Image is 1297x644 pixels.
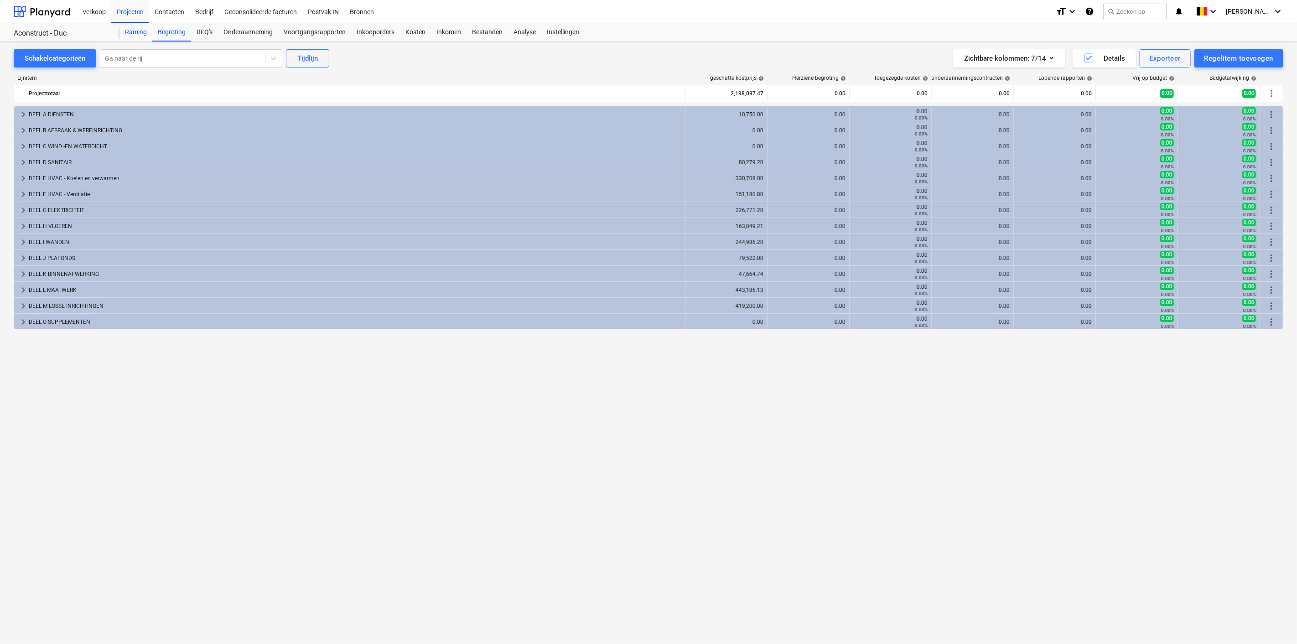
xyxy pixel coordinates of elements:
[689,159,763,166] div: 80,279.20
[1243,324,1256,329] small: 0.00%
[1249,76,1256,81] span: help
[14,49,96,68] button: Schakelcategorieën
[152,23,191,42] a: Begroting
[771,159,846,166] div: 0.00
[18,221,29,232] span: keyboard_arrow_right
[1160,251,1174,258] span: 0.00
[1017,175,1092,182] div: 0.00
[935,303,1010,309] div: 0.00
[1017,239,1092,245] div: 0.00
[921,76,928,81] span: help
[25,52,85,64] div: Schakelcategorieën
[689,127,763,134] div: 0.00
[1160,203,1174,210] span: 0.00
[1161,308,1174,313] small: 0.00%
[29,203,681,218] div: DEEL G ELEKTRICITEIT
[29,86,681,101] div: Projecttotaal
[915,259,928,264] small: 0.00%
[771,207,846,213] div: 0.00
[29,315,681,329] div: DEEL O SUPPLEMENTEN
[1266,109,1277,120] span: Meer acties
[853,284,928,296] div: 0.00
[1242,283,1256,290] span: 0.00
[1266,157,1277,168] span: Meer acties
[1266,285,1277,296] span: Meer acties
[1161,292,1174,297] small: 0.00%
[278,23,351,42] div: Voortgangsrapporten
[710,75,764,81] div: geschatte kostprijs
[1242,219,1256,226] span: 0.00
[1208,6,1219,17] i: keyboard_arrow_down
[1161,228,1174,233] small: 0.00%
[1160,235,1174,242] span: 0.00
[400,23,431,42] div: Kosten
[915,307,928,312] small: 0.00%
[1160,283,1174,290] span: 0.00
[29,299,681,313] div: DEEL M LOSSE INRICHTINGEN
[935,127,1010,134] div: 0.00
[1243,212,1256,217] small: 0.00%
[18,173,29,184] span: keyboard_arrow_right
[1266,189,1277,200] span: Meer acties
[18,317,29,327] span: keyboard_arrow_right
[1242,315,1256,322] span: 0.00
[119,23,152,42] a: Raming
[771,287,846,293] div: 0.00
[915,131,928,136] small: 0.00%
[839,76,846,81] span: help
[1073,49,1136,68] button: Details
[1242,171,1256,178] span: 0.00
[191,23,218,42] a: RFQ's
[1140,49,1191,68] button: Exporteer
[1017,271,1092,277] div: 0.00
[915,115,928,120] small: 0.00%
[286,49,329,68] button: Tijdlijn
[18,189,29,200] span: keyboard_arrow_right
[915,211,928,216] small: 0.00%
[915,243,928,248] small: 0.00%
[18,253,29,264] span: keyboard_arrow_right
[29,187,681,202] div: DEEL F HVAC - Ventilatie
[467,23,508,42] div: Bestanden
[29,123,681,138] div: DEEL B AFBRAAK & WERFINRICHTING
[1161,148,1174,153] small: 0.00%
[935,271,1010,277] div: 0.00
[689,287,763,293] div: 443,186.13
[915,179,928,184] small: 0.00%
[1017,287,1092,293] div: 0.00
[18,301,29,312] span: keyboard_arrow_right
[1161,244,1174,249] small: 0.00%
[1161,212,1174,217] small: 0.00%
[935,255,1010,261] div: 0.00
[29,251,681,265] div: DEEL J PLAFONDS
[689,86,763,101] div: 2,198,097.47
[1266,205,1277,216] span: Meer acties
[853,300,928,312] div: 0.00
[1160,315,1174,322] span: 0.00
[1017,143,1092,150] div: 0.00
[689,223,763,229] div: 163,849.21
[29,235,681,249] div: DEEL I WANDEN
[1132,75,1174,81] div: Vrij op budget
[853,188,928,201] div: 0.00
[1056,6,1067,17] i: format_size
[1107,8,1115,15] span: search
[935,239,1010,245] div: 0.00
[1242,203,1256,210] span: 0.00
[1160,139,1174,146] span: 0.00
[1266,237,1277,248] span: Meer acties
[935,191,1010,197] div: 0.00
[1017,127,1092,134] div: 0.00
[1174,6,1183,17] i: notifications
[1209,75,1256,81] div: Budgetafwijking
[18,237,29,248] span: keyboard_arrow_right
[935,111,1010,118] div: 0.00
[1167,76,1174,81] span: help
[1242,123,1256,130] span: 0.00
[1161,276,1174,281] small: 0.00%
[915,163,928,168] small: 0.00%
[218,23,278,42] a: Onderaanneming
